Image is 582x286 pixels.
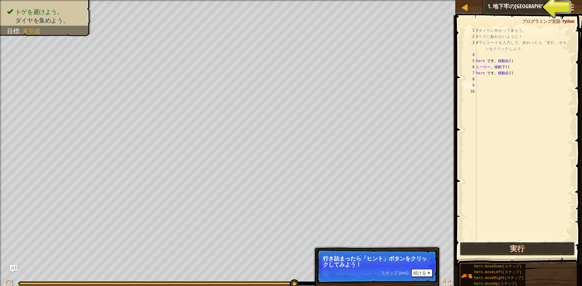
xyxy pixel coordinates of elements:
[545,3,558,9] span: ヒント
[520,1,542,12] button: AIに聞く
[472,71,474,75] font: 7
[472,65,474,69] font: 6
[472,77,474,81] font: 8
[563,18,574,24] span: Python
[472,34,474,39] font: 2
[7,28,19,34] span: 目標
[15,9,63,15] span: トゲを避けよう。
[472,59,474,63] font: 5
[413,270,426,275] font: 続ける
[460,242,575,256] button: 実行
[470,89,474,94] font: 10
[523,3,539,9] span: AIに聞く
[564,1,579,16] button: ゲームメニューを見る
[472,41,474,45] font: 3
[472,28,474,33] font: 1
[7,8,85,16] li: トゲを避けよう。
[474,276,524,280] span: hero.moveRight(ステップ)
[474,270,521,274] span: hero.moveLeft(ステップ)
[22,28,40,34] span: 未完成
[474,264,521,269] span: hero.moveDown(ステップ)
[323,256,431,268] p: 行き詰まったら「ヒント」ボタンをクリックしてみよう！
[522,18,560,24] span: プログラミング言語
[10,265,17,272] button: AIに聞く
[474,282,517,286] span: hero.moveUp(ステップ)
[19,28,22,34] span: :
[472,83,474,87] font: 9
[15,17,69,24] span: ダイヤを集めよう。
[7,16,85,25] li: ダイヤを集めよう。
[412,269,433,277] button: 続ける
[472,53,474,57] font: 4
[461,270,472,282] img: portrait.png
[381,270,408,275] span: スキップ (esc)
[560,18,563,24] span: :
